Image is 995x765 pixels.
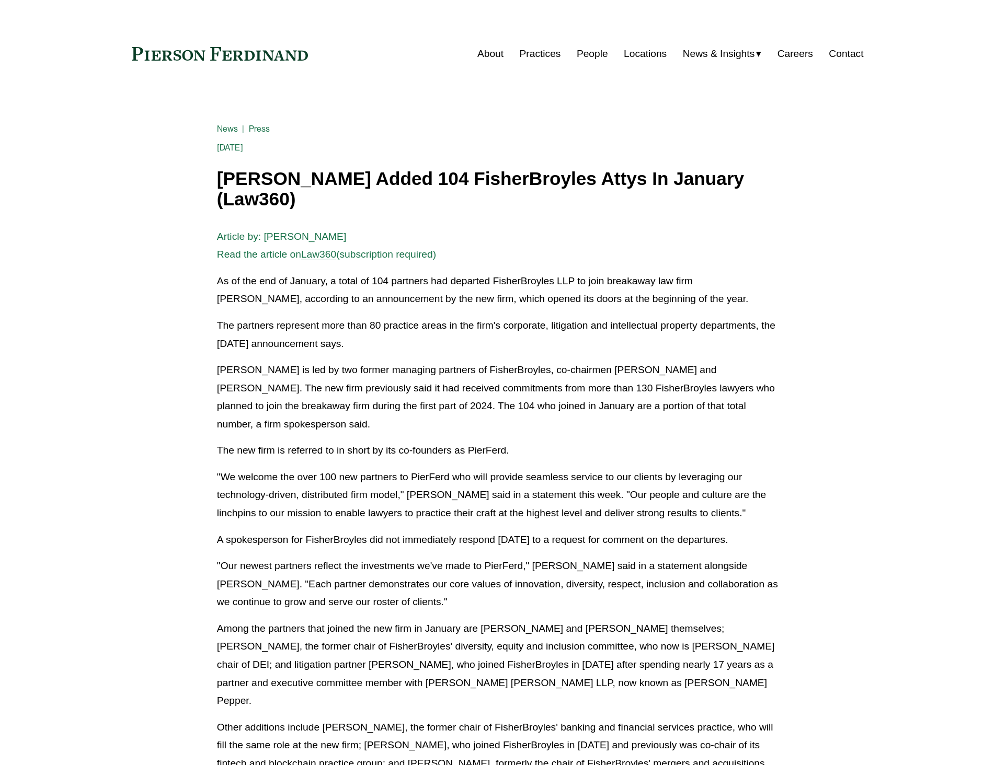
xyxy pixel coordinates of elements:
a: News [217,124,238,134]
span: [DATE] [217,143,243,153]
p: "Our newest partners reflect the investments we've made to PierFerd," [PERSON_NAME] said in a sta... [217,557,778,611]
p: A spokesperson for FisherBroyles did not immediately respond [DATE] to a request for comment on t... [217,531,778,549]
p: The partners represent more than 80 practice areas in the firm's corporate, litigation and intell... [217,317,778,353]
p: [PERSON_NAME] is led by two former managing partners of FisherBroyles, co-chairmen [PERSON_NAME] ... [217,361,778,433]
span: Article by: [PERSON_NAME] Read the article on [217,231,346,260]
a: Press [249,124,270,134]
a: People [577,44,608,64]
a: Law360 [301,249,336,260]
a: Contact [829,44,863,64]
span: (subscription required) [336,249,436,260]
a: folder dropdown [683,44,762,64]
p: The new firm is referred to in short by its co-founders as PierFerd. [217,442,778,460]
p: "We welcome the over 100 new partners to PierFerd who will provide seamless service to our client... [217,468,778,523]
h1: [PERSON_NAME] Added 104 FisherBroyles Attys In January (Law360) [217,169,778,209]
a: Practices [520,44,561,64]
a: Careers [777,44,813,64]
p: Among the partners that joined the new firm in January are [PERSON_NAME] and [PERSON_NAME] themse... [217,620,778,710]
a: About [477,44,504,64]
span: News & Insights [683,45,755,63]
p: As of the end of January, a total of 104 partners had departed FisherBroyles LLP to join breakawa... [217,272,778,308]
a: Locations [624,44,667,64]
